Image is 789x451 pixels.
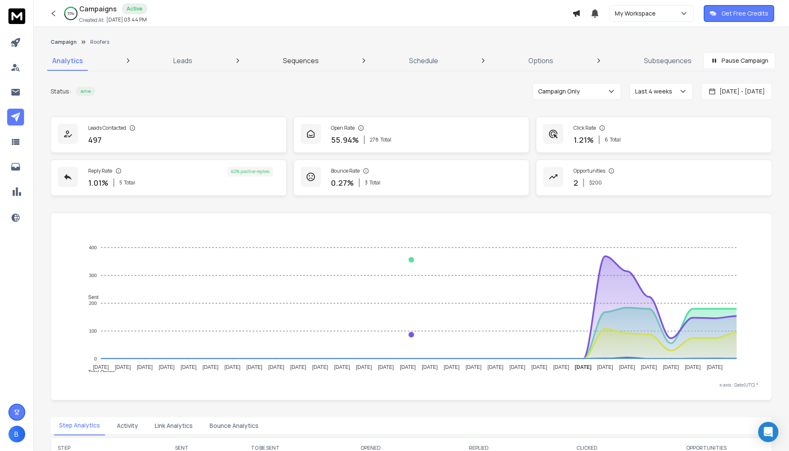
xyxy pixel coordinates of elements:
[8,426,25,443] button: B
[331,177,354,189] p: 0.27 %
[173,56,192,66] p: Leads
[312,365,328,371] tspan: [DATE]
[529,56,554,66] p: Options
[283,56,319,66] p: Sequences
[82,294,99,300] span: Sent
[88,125,126,131] p: Leads Contacted
[444,365,460,371] tspan: [DATE]
[400,365,416,371] tspan: [DATE]
[524,51,559,71] a: Options
[51,117,287,153] a: Leads Contacted497
[369,179,380,186] span: Total
[180,365,197,371] tspan: [DATE]
[54,416,105,435] button: Step Analytics
[224,365,240,371] tspan: [DATE]
[589,179,602,186] p: $ 200
[106,16,147,23] p: [DATE] 03:44 PM
[246,365,262,371] tspan: [DATE]
[531,365,547,371] tspan: [DATE]
[202,365,218,371] tspan: [DATE]
[356,365,372,371] tspan: [DATE]
[380,136,391,143] span: Total
[574,177,578,189] p: 2
[88,168,112,174] p: Reply Rate
[52,56,83,66] p: Analytics
[538,87,583,96] p: Campaign Only
[641,365,657,371] tspan: [DATE]
[89,245,97,250] tspan: 400
[370,136,379,143] span: 278
[703,52,776,69] button: Pause Campaign
[331,125,355,131] p: Open Rate
[94,356,97,361] tspan: 0
[487,365,504,371] tspan: [DATE]
[334,365,350,371] tspan: [DATE]
[93,365,109,371] tspan: [DATE]
[79,4,117,14] h1: Campaigns
[51,39,77,45] button: Campaign
[122,3,147,14] div: Active
[365,179,368,186] span: 3
[422,365,438,371] tspan: [DATE]
[553,365,569,371] tspan: [DATE]
[51,160,287,196] a: Reply Rate1.01%5Total40% positive replies
[635,87,676,96] p: Last 4 weeks
[227,167,273,176] div: 40 % positive replies
[79,17,105,24] p: Created At:
[294,160,530,196] a: Bounce Rate0.27%3Total
[65,382,758,388] p: x-axis : Date(UTC)
[644,56,692,66] p: Subsequences
[119,179,122,186] span: 5
[409,56,438,66] p: Schedule
[331,168,360,174] p: Bounce Rate
[82,369,115,375] span: Total Opens
[378,365,394,371] tspan: [DATE]
[137,365,153,371] tspan: [DATE]
[124,179,135,186] span: Total
[205,416,264,435] button: Bounce Analytics
[89,328,97,334] tspan: 100
[294,117,530,153] a: Open Rate55.94%278Total
[89,301,97,306] tspan: 200
[76,87,95,96] div: Active
[115,365,131,371] tspan: [DATE]
[758,422,778,442] div: Open Intercom Messenger
[610,136,621,143] span: Total
[168,51,197,71] a: Leads
[536,160,772,196] a: Opportunities2$200
[707,365,723,371] tspan: [DATE]
[574,134,594,146] p: 1.21 %
[574,125,596,131] p: Click Rate
[663,365,679,371] tspan: [DATE]
[574,168,605,174] p: Opportunities
[639,51,697,71] a: Subsequences
[290,365,306,371] tspan: [DATE]
[722,9,768,18] p: Get Free Credits
[597,365,613,371] tspan: [DATE]
[51,87,71,96] p: Status:
[466,365,482,371] tspan: [DATE]
[278,51,324,71] a: Sequences
[404,51,443,71] a: Schedule
[112,416,143,435] button: Activity
[704,5,774,22] button: Get Free Credits
[605,136,608,143] span: 6
[67,11,74,16] p: 35 %
[536,117,772,153] a: Click Rate1.21%6Total
[685,365,701,371] tspan: [DATE]
[331,134,359,146] p: 55.94 %
[509,365,525,371] tspan: [DATE]
[619,365,635,371] tspan: [DATE]
[268,365,284,371] tspan: [DATE]
[89,273,97,278] tspan: 300
[575,365,592,371] tspan: [DATE]
[615,9,659,18] p: My Workspace
[150,416,198,435] button: Link Analytics
[88,177,108,189] p: 1.01 %
[701,83,772,100] button: [DATE] - [DATE]
[88,134,102,146] p: 497
[90,39,109,45] p: Roofers
[159,365,175,371] tspan: [DATE]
